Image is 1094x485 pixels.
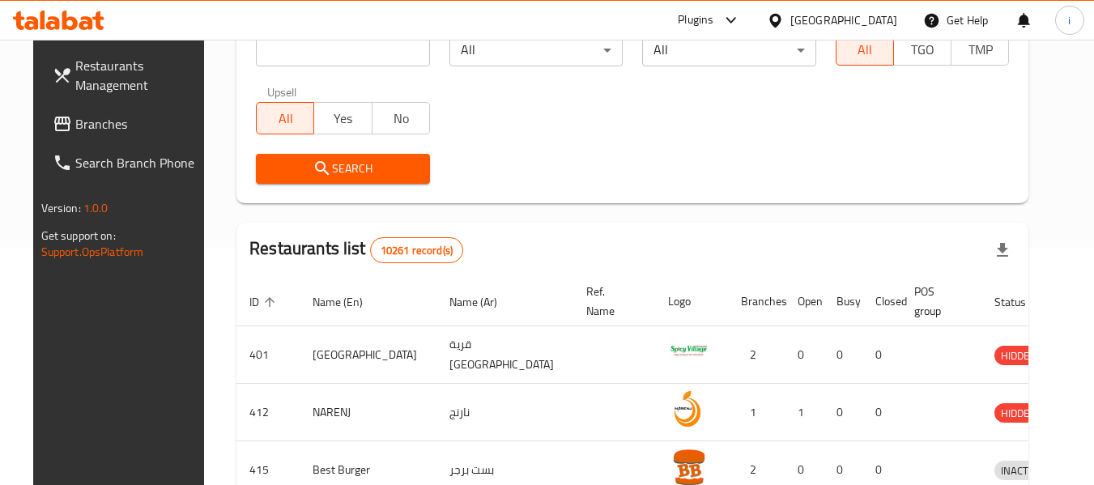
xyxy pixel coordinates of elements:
[642,34,816,66] div: All
[249,292,280,312] span: ID
[449,34,624,66] div: All
[951,33,1009,66] button: TMP
[41,225,116,246] span: Get support on:
[785,384,824,441] td: 1
[75,114,203,134] span: Branches
[41,241,144,262] a: Support.OpsPlatform
[379,107,424,130] span: No
[914,282,962,321] span: POS group
[862,326,901,384] td: 0
[249,236,463,263] h2: Restaurants list
[994,292,1047,312] span: Status
[436,384,573,441] td: نارنج
[994,404,1043,423] span: HIDDEN
[372,102,430,134] button: No
[958,38,1002,62] span: TMP
[790,11,897,29] div: [GEOGRAPHIC_DATA]
[40,143,216,182] a: Search Branch Phone
[300,384,436,441] td: NARENJ
[449,292,518,312] span: Name (Ar)
[263,107,308,130] span: All
[843,38,888,62] span: All
[862,384,901,441] td: 0
[655,277,728,326] th: Logo
[256,102,314,134] button: All
[728,277,785,326] th: Branches
[994,347,1043,365] span: HIDDEN
[236,326,300,384] td: 401
[75,56,203,95] span: Restaurants Management
[370,237,463,263] div: Total records count
[893,33,951,66] button: TGO
[994,346,1043,365] div: HIDDEN
[313,292,384,312] span: Name (En)
[785,277,824,326] th: Open
[83,198,109,219] span: 1.0.0
[321,107,365,130] span: Yes
[824,326,862,384] td: 0
[75,153,203,172] span: Search Branch Phone
[313,102,372,134] button: Yes
[836,33,894,66] button: All
[586,282,636,321] span: Ref. Name
[41,198,81,219] span: Version:
[267,86,297,97] label: Upsell
[236,384,300,441] td: 412
[728,326,785,384] td: 2
[862,277,901,326] th: Closed
[1068,11,1071,29] span: i
[436,326,573,384] td: قرية [GEOGRAPHIC_DATA]
[824,384,862,441] td: 0
[900,38,945,62] span: TGO
[728,384,785,441] td: 1
[269,159,417,179] span: Search
[785,326,824,384] td: 0
[256,34,430,66] input: Search for restaurant name or ID..
[678,11,713,30] div: Plugins
[371,243,462,258] span: 10261 record(s)
[300,326,436,384] td: [GEOGRAPHIC_DATA]
[994,461,1049,480] div: INACTIVE
[668,389,709,429] img: NARENJ
[824,277,862,326] th: Busy
[256,154,430,184] button: Search
[994,403,1043,423] div: HIDDEN
[668,331,709,372] img: Spicy Village
[983,231,1022,270] div: Export file
[40,104,216,143] a: Branches
[40,46,216,104] a: Restaurants Management
[994,462,1049,480] span: INACTIVE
